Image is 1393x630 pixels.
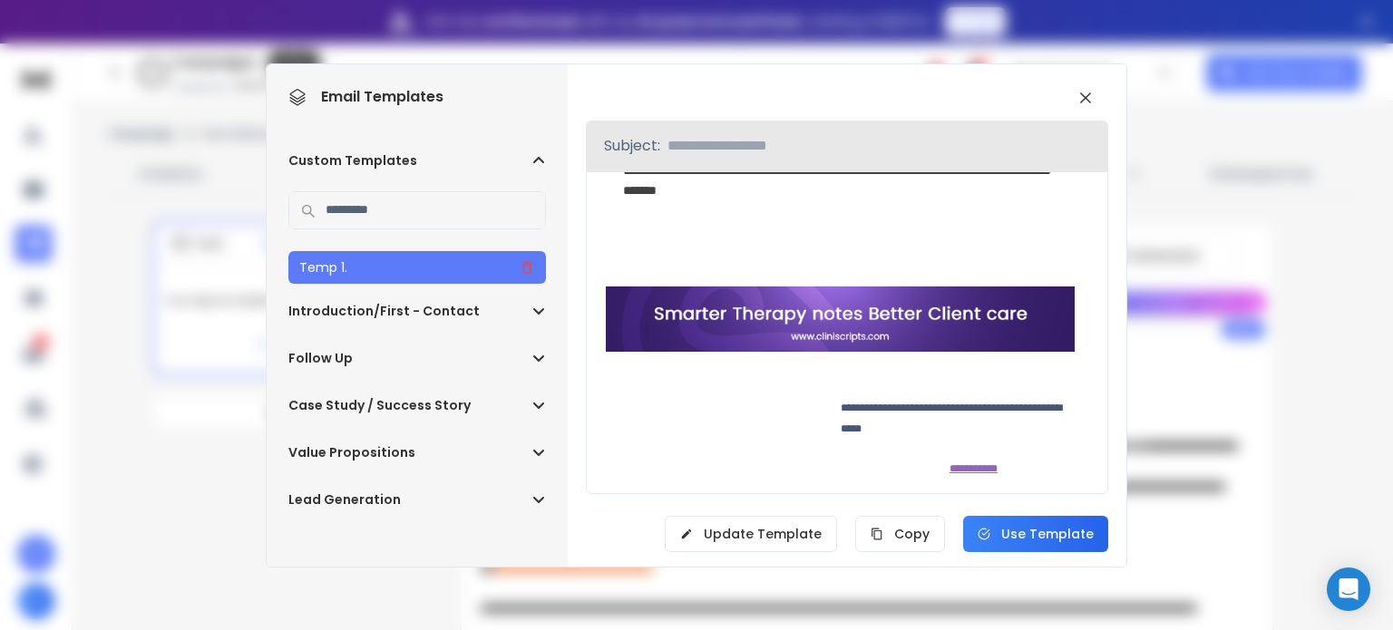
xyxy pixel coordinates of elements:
button: Case Study / Success Story [288,396,546,414]
h2: Custom Templates [288,151,417,170]
button: Value Propositions [288,443,546,461]
h3: Temp 1. [299,258,347,276]
button: Copy [855,516,945,552]
h1: Email Templates [288,86,443,108]
button: Use Template [963,516,1108,552]
p: Subject: [604,135,660,157]
button: Introduction/First - Contact [288,302,546,320]
div: Open Intercom Messenger [1327,567,1370,611]
button: Update Template [665,516,837,552]
button: Custom Templates [288,151,546,170]
button: Lead Generation [288,490,546,509]
button: Follow Up [288,349,546,367]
